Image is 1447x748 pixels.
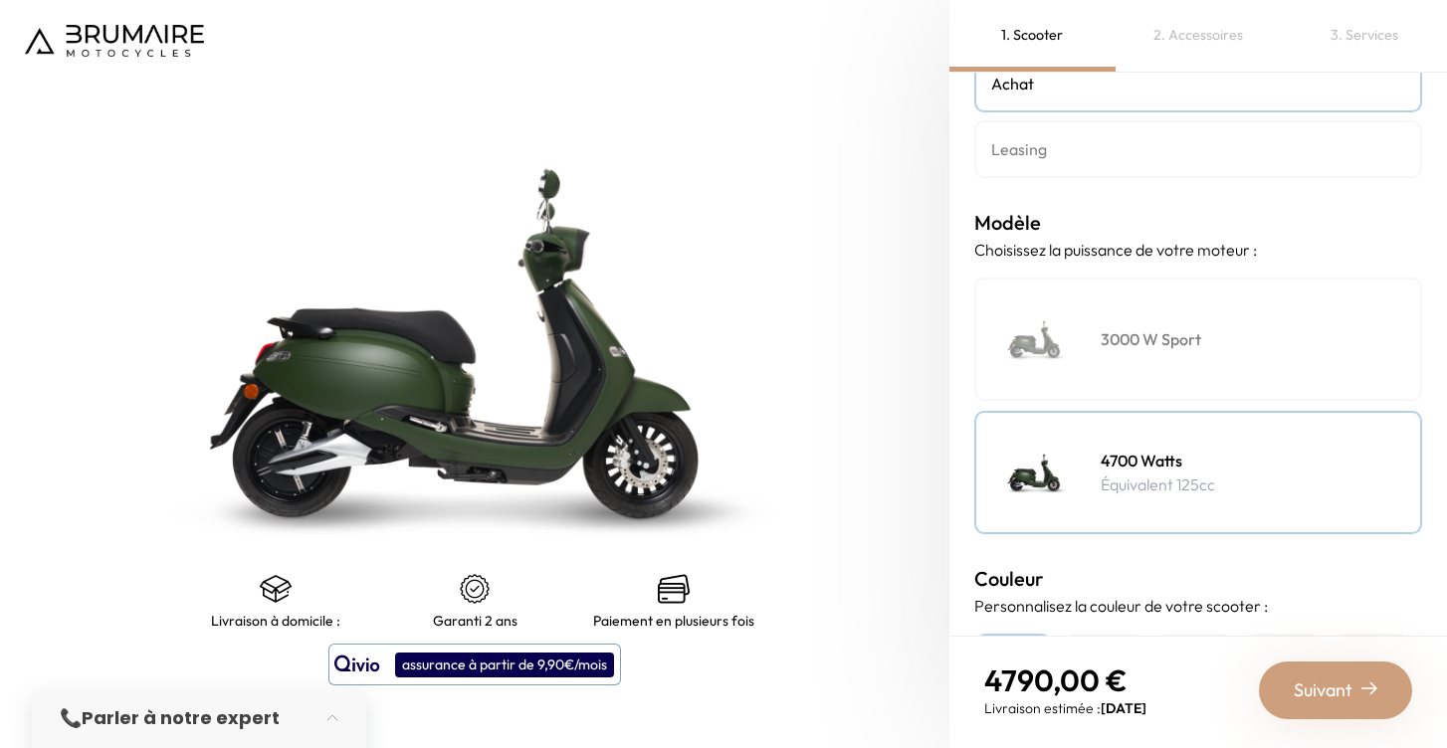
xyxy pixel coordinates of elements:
p: Paiement en plusieurs fois [593,613,754,629]
span: [DATE] [1101,699,1146,717]
h4: Achat [991,72,1405,95]
img: Logo de Brumaire [25,25,204,57]
p: Garanti 2 ans [433,613,517,629]
h3: Couleur [974,564,1422,594]
button: assurance à partir de 9,90€/mois [328,644,621,685]
img: certificat-de-garantie.png [459,573,491,605]
h4: 4700 Watts [1101,449,1215,472]
a: Leasing [974,120,1422,178]
img: Scooter [986,423,1086,522]
p: 4790,00 € [984,662,1146,698]
img: credit-cards.png [658,573,690,605]
p: Livraison à domicile : [211,613,340,629]
img: Scooter [986,289,1086,389]
h4: 3000 W Sport [1101,327,1201,351]
p: Personnalisez la couleur de votre scooter : [974,594,1422,618]
h3: Modèle [974,208,1422,238]
img: right-arrow-2.png [1361,680,1377,696]
img: shipping.png [260,573,292,605]
h4: Leasing [991,137,1405,161]
span: Suivant [1294,676,1352,704]
p: Choisissez la puissance de votre moteur : [974,238,1422,262]
p: Livraison estimée : [984,698,1146,718]
div: assurance à partir de 9,90€/mois [395,653,614,677]
img: logo qivio [334,653,380,676]
p: Équivalent 125cc [1101,472,1215,496]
